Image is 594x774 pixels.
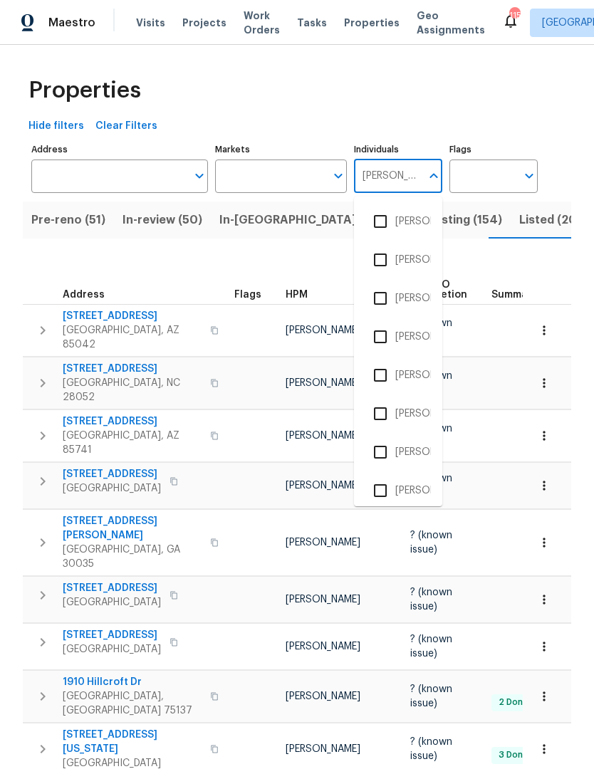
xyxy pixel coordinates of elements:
[365,245,431,275] li: [PERSON_NAME]
[63,581,161,595] span: [STREET_ADDRESS]
[63,323,202,352] span: [GEOGRAPHIC_DATA], AZ 85042
[493,749,534,761] span: 3 Done
[63,728,202,756] span: [STREET_ADDRESS][US_STATE]
[63,414,202,429] span: [STREET_ADDRESS]
[365,322,431,352] li: [PERSON_NAME]
[31,145,208,154] label: Address
[286,595,360,605] span: [PERSON_NAME]
[48,16,95,30] span: Maestro
[136,16,165,30] span: Visits
[365,476,431,506] li: [PERSON_NAME]
[63,689,202,718] span: [GEOGRAPHIC_DATA], [GEOGRAPHIC_DATA] 75137
[286,691,360,701] span: [PERSON_NAME]
[63,543,202,571] span: [GEOGRAPHIC_DATA], GA 30035
[354,145,442,154] label: Individuals
[63,290,105,300] span: Address
[31,210,105,230] span: Pre-reno (51)
[63,481,161,496] span: [GEOGRAPHIC_DATA]
[189,166,209,186] button: Open
[424,166,444,186] button: Close
[286,642,360,652] span: [PERSON_NAME]
[297,18,327,28] span: Tasks
[63,309,202,323] span: [STREET_ADDRESS]
[286,431,360,441] span: [PERSON_NAME]
[365,283,431,313] li: [PERSON_NAME]
[417,9,485,37] span: Geo Assignments
[63,514,202,543] span: [STREET_ADDRESS][PERSON_NAME]
[28,117,84,135] span: Hide filters
[63,642,161,657] span: [GEOGRAPHIC_DATA]
[63,628,161,642] span: [STREET_ADDRESS]
[519,166,539,186] button: Open
[286,744,360,754] span: [PERSON_NAME]
[365,399,431,429] li: [PERSON_NAME]
[286,290,308,300] span: HPM
[123,210,202,230] span: In-review (50)
[409,210,502,230] span: Pre-Listing (154)
[63,756,202,770] span: [GEOGRAPHIC_DATA]
[63,429,202,457] span: [GEOGRAPHIC_DATA], AZ 85741
[23,113,90,140] button: Hide filters
[63,376,202,404] span: [GEOGRAPHIC_DATA], NC 28052
[365,437,431,467] li: [PERSON_NAME]
[509,9,519,23] div: 115
[493,696,534,708] span: 2 Done
[410,684,452,708] span: ? (known issue)
[90,113,163,140] button: Clear Filters
[344,16,400,30] span: Properties
[410,587,452,612] span: ? (known issue)
[365,360,431,390] li: [PERSON_NAME]
[449,145,538,154] label: Flags
[286,325,360,335] span: [PERSON_NAME]
[410,737,452,761] span: ? (known issue)
[410,634,452,659] span: ? (known issue)
[182,16,226,30] span: Projects
[95,117,157,135] span: Clear Filters
[286,481,360,491] span: [PERSON_NAME]
[215,145,348,154] label: Markets
[365,206,431,236] li: [PERSON_NAME]
[63,362,202,376] span: [STREET_ADDRESS]
[244,9,280,37] span: Work Orders
[286,538,360,548] span: [PERSON_NAME]
[286,378,360,388] span: [PERSON_NAME]
[63,595,161,610] span: [GEOGRAPHIC_DATA]
[328,166,348,186] button: Open
[354,159,421,193] input: Search ...
[410,530,452,555] span: ? (known issue)
[491,290,538,300] span: Summary
[219,210,392,230] span: In-[GEOGRAPHIC_DATA] (284)
[63,675,202,689] span: 1910 Hillcroft Dr
[234,290,261,300] span: Flags
[63,467,161,481] span: [STREET_ADDRESS]
[28,83,141,98] span: Properties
